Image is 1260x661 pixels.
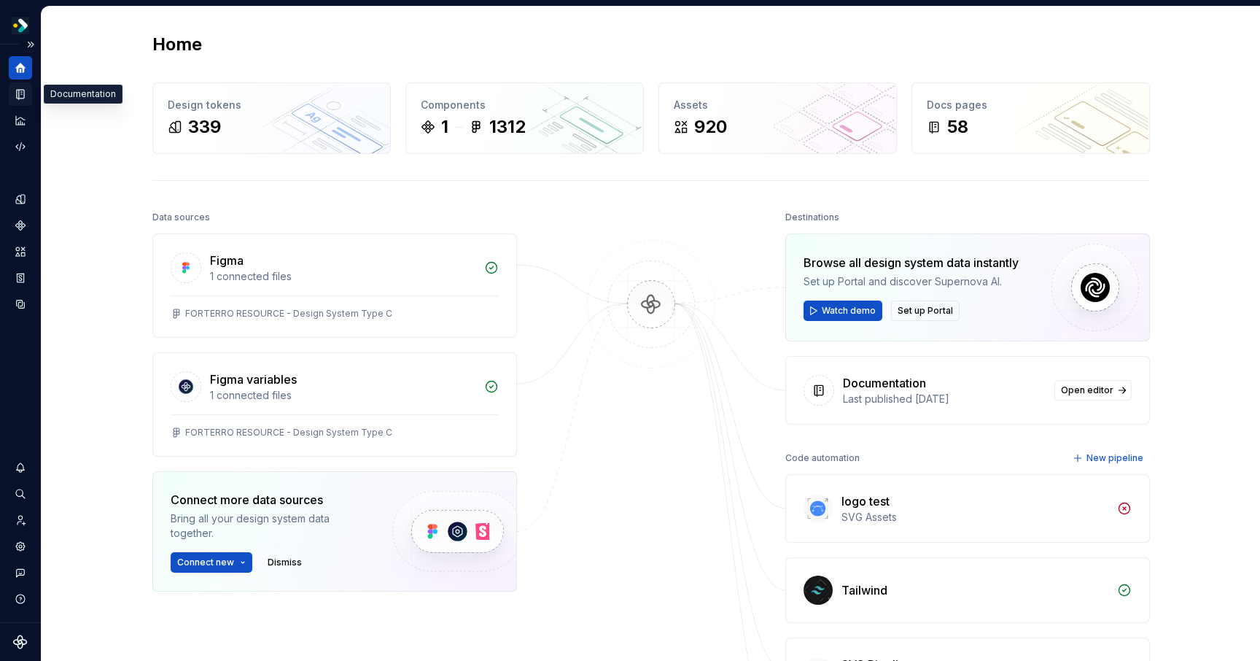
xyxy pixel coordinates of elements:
[152,352,517,457] a: Figma variables1 connected filesFORTERRO RESOURCE - Design System Type C
[171,552,252,573] button: Connect new
[9,109,32,132] a: Analytics
[168,98,376,112] div: Design tokens
[12,17,29,34] img: 19b433f1-4eb9-4ddc-9788-ff6ca78edb97.png
[489,115,526,139] div: 1312
[185,308,392,320] div: FORTERRO RESOURCE - Design System Type C
[9,482,32,506] button: Search ⌘K
[177,557,234,568] span: Connect new
[9,266,32,290] a: Storybook stories
[152,33,202,56] h2: Home
[44,85,122,104] div: Documentation
[171,491,367,509] div: Connect more data sources
[694,115,727,139] div: 920
[9,82,32,106] a: Documentation
[804,301,882,321] button: Watch demo
[152,233,517,338] a: Figma1 connected filesFORTERRO RESOURCE - Design System Type C
[785,207,839,228] div: Destinations
[841,581,887,599] div: Tailwind
[1068,448,1150,468] button: New pipeline
[841,510,1108,525] div: SVG Assets
[188,115,221,139] div: 339
[405,82,644,154] a: Components11312
[822,305,876,317] span: Watch demo
[9,293,32,316] a: Data sources
[911,82,1150,154] a: Docs pages58
[441,115,448,139] div: 1
[171,511,367,541] div: Bring all your design system data together.
[9,56,32,80] a: Home
[9,135,32,158] a: Code automation
[804,274,1019,289] div: Set up Portal and discover Supernova AI.
[891,301,960,321] button: Set up Portal
[185,427,392,438] div: FORTERRO RESOURCE - Design System Type C
[152,207,210,228] div: Data sources
[843,392,1046,406] div: Last published [DATE]
[421,98,629,112] div: Components
[1061,384,1113,396] span: Open editor
[898,305,953,317] span: Set up Portal
[804,254,1019,271] div: Browse all design system data instantly
[1086,452,1143,464] span: New pipeline
[674,98,882,112] div: Assets
[658,82,897,154] a: Assets920
[9,240,32,263] a: Assets
[927,98,1135,112] div: Docs pages
[9,456,32,479] button: Notifications
[268,557,302,568] span: Dismiss
[9,188,32,211] a: Design tokens
[210,269,475,284] div: 1 connected files
[13,635,28,649] svg: Supernova Logo
[9,561,32,584] button: Contact support
[20,34,41,55] button: Expand sidebar
[9,535,32,558] a: Settings
[210,371,297,388] div: Figma variables
[947,115,968,139] div: 58
[261,552,308,573] button: Dismiss
[152,82,391,154] a: Design tokens339
[210,252,244,269] div: Figma
[843,374,926,392] div: Documentation
[785,448,860,468] div: Code automation
[9,509,32,532] a: Invite team
[210,388,475,403] div: 1 connected files
[841,492,890,510] div: logo test
[1054,380,1132,401] a: Open editor
[9,214,32,237] a: Components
